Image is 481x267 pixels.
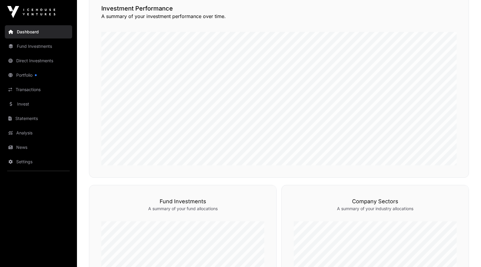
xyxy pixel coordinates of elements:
[5,97,72,111] a: Invest
[5,126,72,140] a: Analysis
[5,155,72,168] a: Settings
[5,141,72,154] a: News
[5,83,72,96] a: Transactions
[5,54,72,67] a: Direct Investments
[101,197,264,206] h3: Fund Investments
[101,13,457,20] p: A summary of your investment performance over time.
[294,197,457,206] h3: Company Sectors
[5,40,72,53] a: Fund Investments
[5,112,72,125] a: Statements
[101,206,264,212] p: A summary of your fund allocations
[7,6,55,18] img: Icehouse Ventures Logo
[451,238,481,267] iframe: Chat Widget
[294,206,457,212] p: A summary of your industry allocations
[5,69,72,82] a: Portfolio
[5,25,72,38] a: Dashboard
[101,4,457,13] h2: Investment Performance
